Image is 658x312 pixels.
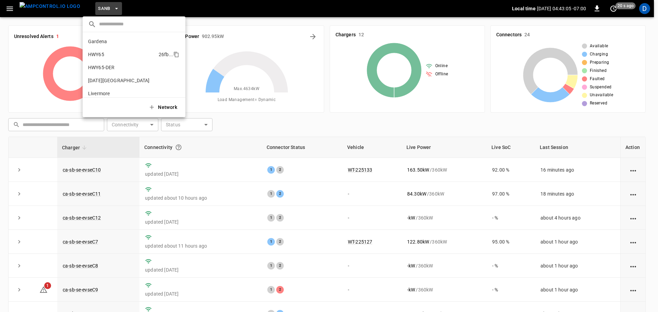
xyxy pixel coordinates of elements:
[88,90,156,97] p: Livermore
[144,100,183,114] button: Network
[88,38,155,45] p: Gardena
[88,64,152,71] p: HWY65-DER
[88,51,156,58] p: HWY65
[173,50,180,59] div: copy
[88,77,156,84] p: [DATE][GEOGRAPHIC_DATA]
